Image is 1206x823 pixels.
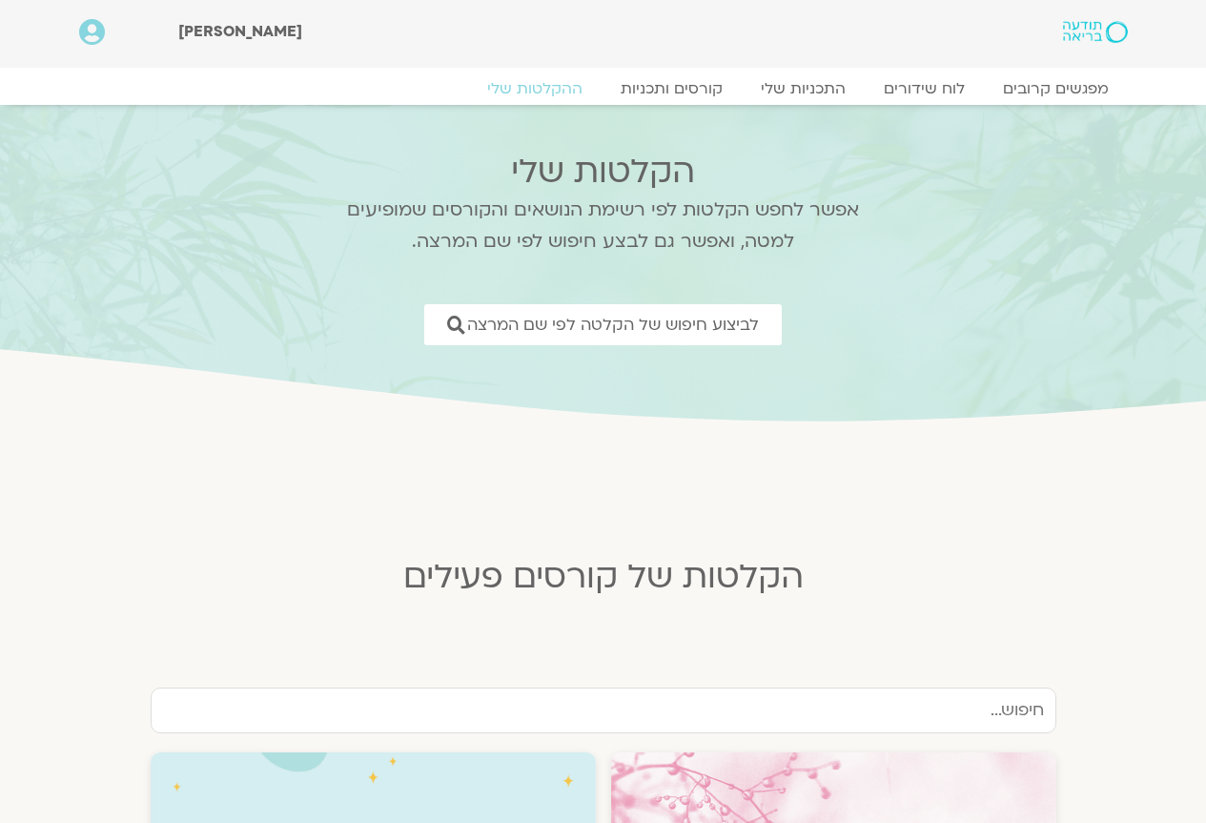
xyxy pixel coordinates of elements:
[468,79,602,98] a: ההקלטות שלי
[984,79,1128,98] a: מפגשים קרובים
[322,195,885,257] p: אפשר לחפש הקלטות לפי רשימת הנושאים והקורסים שמופיעים למטה, ואפשר גם לבצע חיפוש לפי שם המרצה.
[742,79,865,98] a: התכניות שלי
[865,79,984,98] a: לוח שידורים
[602,79,742,98] a: קורסים ותכניות
[151,688,1056,733] input: חיפוש...
[467,316,759,334] span: לביצוע חיפוש של הקלטה לפי שם המרצה
[136,558,1071,596] h2: הקלטות של קורסים פעילים
[79,79,1128,98] nav: Menu
[322,153,885,191] h2: הקלטות שלי
[178,21,302,42] span: [PERSON_NAME]
[424,304,782,345] a: לביצוע חיפוש של הקלטה לפי שם המרצה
